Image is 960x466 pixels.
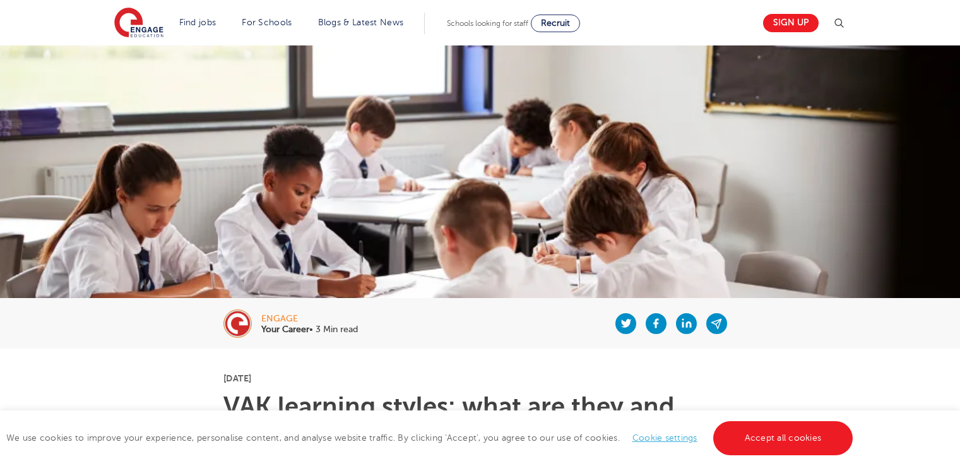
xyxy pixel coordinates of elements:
[114,8,163,39] img: Engage Education
[541,18,570,28] span: Recruit
[318,18,404,27] a: Blogs & Latest News
[261,325,309,334] b: Your Career
[6,433,856,443] span: We use cookies to improve your experience, personalise content, and analyse website traffic. By c...
[531,15,580,32] a: Recruit
[763,14,819,32] a: Sign up
[179,18,216,27] a: Find jobs
[713,421,853,455] a: Accept all cookies
[261,325,358,334] p: • 3 Min read
[261,314,358,323] div: engage
[223,394,737,445] h1: VAK learning styles: what are they and what do they mean? Engage Education |
[447,19,528,28] span: Schools looking for staff
[632,433,697,443] a: Cookie settings
[242,18,292,27] a: For Schools
[223,374,737,383] p: [DATE]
